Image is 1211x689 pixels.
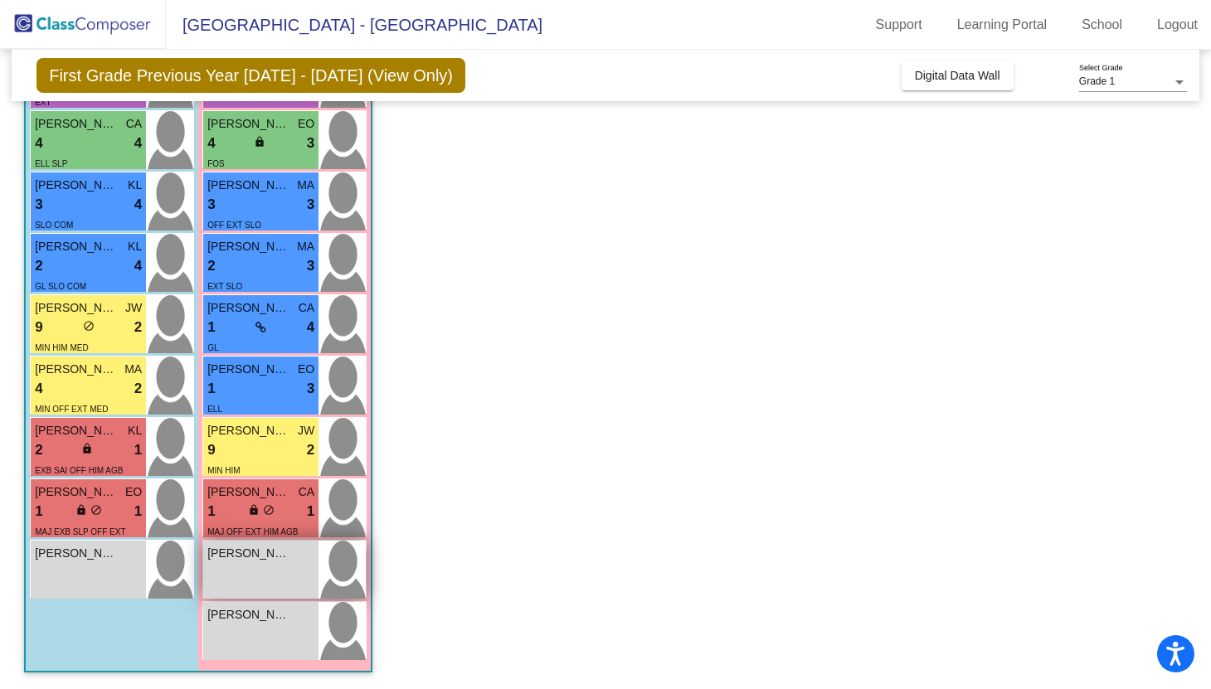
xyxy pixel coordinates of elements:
span: MA [297,177,314,194]
span: MIN HIM MED [35,343,88,352]
span: 1 [207,317,215,338]
span: JW [298,422,314,439]
a: Learning Portal [944,12,1061,38]
span: lock [254,136,265,148]
span: 1 [307,501,314,522]
a: School [1068,12,1136,38]
span: KL [128,238,142,255]
span: lock [75,504,87,516]
span: SLO COM [35,221,73,230]
span: [PERSON_NAME] [35,299,118,317]
span: do_not_disturb_alt [83,320,95,332]
span: 3 [307,255,314,277]
span: GL SLO COM [35,282,86,291]
span: 4 [134,255,142,277]
span: 2 [134,317,142,338]
span: 3 [307,378,314,400]
span: MA [124,361,142,378]
span: 2 [35,439,42,461]
span: [PERSON_NAME] [207,361,290,378]
span: 4 [307,317,314,338]
a: Support [863,12,936,38]
span: [PERSON_NAME] [PERSON_NAME] [35,238,118,255]
span: MIN HIM [207,466,240,475]
span: MA [297,238,314,255]
span: EXT SLO [207,282,242,291]
span: [PERSON_NAME] [207,177,290,194]
span: EO [125,483,142,501]
span: 9 [35,317,42,338]
span: do_not_disturb_alt [90,504,102,516]
span: CA [299,299,314,317]
span: 1 [35,501,42,522]
span: [PERSON_NAME] [35,177,118,194]
span: 4 [35,133,42,154]
span: ELL SLP [35,159,67,168]
span: MAJ OFF EXT HIM AGB SST SLO [207,527,298,554]
span: KL [128,422,142,439]
span: [PERSON_NAME] [207,483,290,501]
span: 2 [35,255,42,277]
span: MAJ EXB SLP OFF EXT HIM AGB DEF SLO [35,527,125,554]
span: 3 [35,194,42,216]
span: 4 [35,378,42,400]
span: [PERSON_NAME] [207,115,290,133]
span: [GEOGRAPHIC_DATA] - [GEOGRAPHIC_DATA] [166,12,542,38]
span: [PERSON_NAME] [207,545,290,562]
span: KL [128,177,142,194]
span: lock [248,504,260,516]
span: [PERSON_NAME] [35,422,118,439]
span: OFF EXT SLO [207,221,261,230]
span: [PERSON_NAME] [207,299,290,317]
span: ELL [207,405,222,414]
span: CA [126,115,142,133]
span: MIN OFF EXT MED [35,405,108,414]
span: EXT [35,98,51,107]
button: Digital Data Wall [902,61,1014,90]
span: Grade 1 [1079,75,1115,87]
span: [PERSON_NAME] [207,606,290,623]
span: [PERSON_NAME] [207,238,290,255]
span: EXB SAI OFF HIM AGB COM [35,466,123,492]
span: 2 [134,378,142,400]
span: GL [207,343,218,352]
span: 9 [207,439,215,461]
span: CA [299,483,314,501]
span: [PERSON_NAME] [35,483,118,501]
span: 4 [207,133,215,154]
span: [PERSON_NAME] [35,115,118,133]
span: 3 [207,194,215,216]
span: 1 [207,501,215,522]
span: lock [81,443,93,454]
span: 4 [134,194,142,216]
span: FOS [207,159,225,168]
span: 2 [207,255,215,277]
span: 2 [307,439,314,461]
span: [PERSON_NAME] [35,361,118,378]
span: First Grade Previous Year [DATE] - [DATE] (View Only) [36,58,465,93]
span: 1 [134,439,142,461]
span: 1 [207,378,215,400]
a: Logout [1144,12,1211,38]
span: 4 [134,133,142,154]
span: EO [298,115,314,133]
span: Digital Data Wall [915,69,1000,82]
span: 3 [307,133,314,154]
span: EO [298,361,314,378]
span: do_not_disturb_alt [263,504,275,516]
span: 3 [307,194,314,216]
span: [PERSON_NAME] [35,545,118,562]
span: [PERSON_NAME] [207,422,290,439]
span: JW [125,299,142,317]
span: 1 [134,501,142,522]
